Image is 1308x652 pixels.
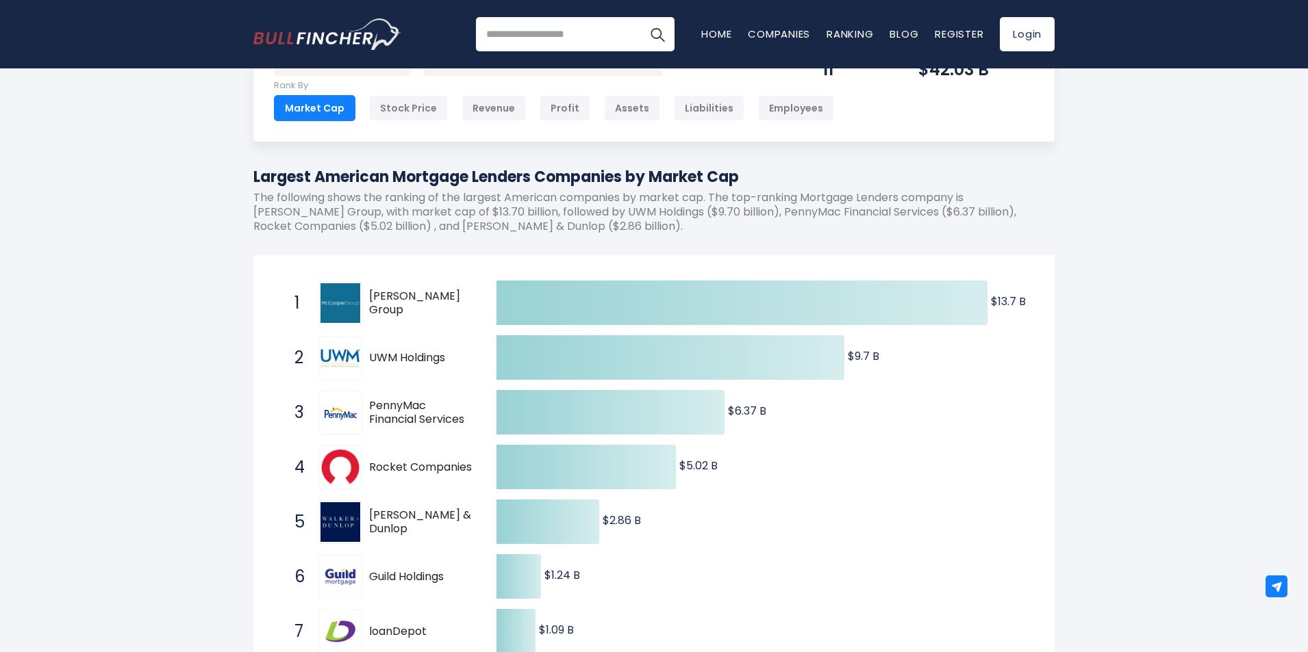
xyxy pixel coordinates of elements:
img: Guild Holdings [320,557,360,597]
span: UWM Holdings [369,351,473,365]
text: $6.37 B [728,403,766,419]
a: Blog [890,27,918,41]
span: 1 [288,291,301,315]
span: Guild Holdings [369,570,473,584]
span: 7 [288,620,301,643]
div: Profit [540,95,590,121]
text: $2.86 B [603,512,641,528]
img: PennyMac Financial Services [320,393,360,432]
a: Ranking [827,27,873,41]
text: $1.24 B [544,567,580,583]
span: 4 [288,456,301,479]
div: Liabilities [674,95,744,121]
div: $42.03 B [918,59,1034,80]
img: loanDepot [320,612,360,651]
span: 3 [288,401,301,424]
img: Rocket Companies [320,447,360,487]
p: The following shows the ranking of the largest American companies by market cap. The top-ranking ... [253,191,1055,233]
span: loanDepot [369,625,473,639]
span: 2 [288,346,301,369]
div: 11 [822,59,884,80]
span: Rocket Companies [369,460,473,475]
div: Assets [604,95,660,121]
span: 5 [288,510,301,534]
div: Revenue [462,95,526,121]
span: [PERSON_NAME] & Dunlop [369,508,473,537]
div: Stock Price [369,95,448,121]
a: Register [935,27,983,41]
button: Search [640,17,675,51]
span: 6 [288,565,301,588]
div: Market Cap [274,95,355,121]
text: $5.02 B [679,458,718,473]
img: Bullfincher logo [253,18,401,50]
p: Rank By [274,80,834,92]
a: Companies [748,27,810,41]
text: $1.09 B [539,622,574,638]
img: Mr. Cooper Group [320,283,360,323]
span: PennyMac Financial Services [369,399,473,428]
a: Go to homepage [253,18,401,50]
img: UWM Holdings [320,349,360,367]
img: Walker & Dunlop [320,502,360,542]
h1: Largest American Mortgage Lenders Companies by Market Cap [253,166,1055,188]
span: [PERSON_NAME] Group [369,289,473,318]
div: Employees [758,95,834,121]
text: $9.7 B [848,348,879,364]
a: Home [701,27,731,41]
text: $13.7 B [991,294,1026,309]
a: Login [1000,17,1055,51]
